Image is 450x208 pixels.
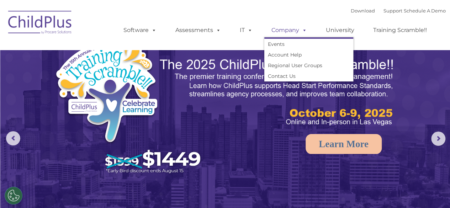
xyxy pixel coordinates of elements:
[383,8,402,14] a: Support
[99,47,121,52] span: Last name
[99,76,129,81] span: Phone number
[168,23,228,37] a: Assessments
[5,187,22,204] button: Cookies Settings
[404,8,446,14] a: Schedule A Demo
[306,134,382,154] a: Learn More
[264,49,353,60] a: Account Help
[233,23,260,37] a: IT
[116,23,164,37] a: Software
[264,23,314,37] a: Company
[5,6,76,41] img: ChildPlus by Procare Solutions
[319,23,361,37] a: University
[366,23,434,37] a: Training Scramble!!
[264,60,353,71] a: Regional User Groups
[351,8,375,14] a: Download
[264,71,353,81] a: Contact Us
[264,39,353,49] a: Events
[351,8,446,14] font: |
